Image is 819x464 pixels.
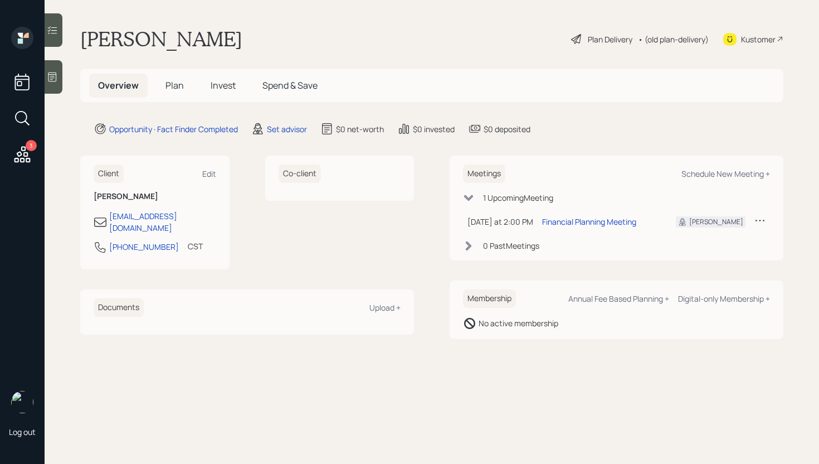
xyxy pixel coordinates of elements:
div: • (old plan-delivery) [638,33,709,45]
div: Opportunity · Fact Finder Completed [109,123,238,135]
div: Digital-only Membership + [678,293,770,304]
img: james-distasi-headshot.png [11,391,33,413]
div: $0 invested [413,123,455,135]
h6: Meetings [463,165,505,183]
h6: Client [94,165,124,183]
div: Upload + [369,302,401,313]
div: [PHONE_NUMBER] [109,241,179,253]
span: Spend & Save [262,79,318,91]
div: 1 Upcoming Meeting [483,192,553,204]
div: $0 net-worth [336,123,384,135]
div: Kustomer [741,33,776,45]
div: Financial Planning Meeting [542,216,636,228]
h6: Documents [94,298,144,317]
div: Edit [202,168,216,179]
div: [PERSON_NAME] [689,217,743,227]
div: $0 deposited [484,123,530,135]
h6: Membership [463,289,516,308]
div: 0 Past Meeting s [483,240,539,252]
div: Plan Delivery [588,33,632,45]
div: [DATE] at 2:00 PM [467,216,533,228]
h1: [PERSON_NAME] [80,27,242,51]
span: Invest [211,79,236,91]
div: 3 [26,140,37,151]
h6: [PERSON_NAME] [94,192,216,201]
h6: Co-client [279,165,321,183]
div: Set advisor [267,123,307,135]
div: Log out [9,427,36,437]
div: Annual Fee Based Planning + [568,293,669,304]
div: [EMAIL_ADDRESS][DOMAIN_NAME] [109,210,216,234]
span: Plan [165,79,184,91]
div: Schedule New Meeting + [681,168,770,179]
div: CST [188,240,203,252]
div: No active membership [479,317,558,329]
span: Overview [98,79,139,91]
